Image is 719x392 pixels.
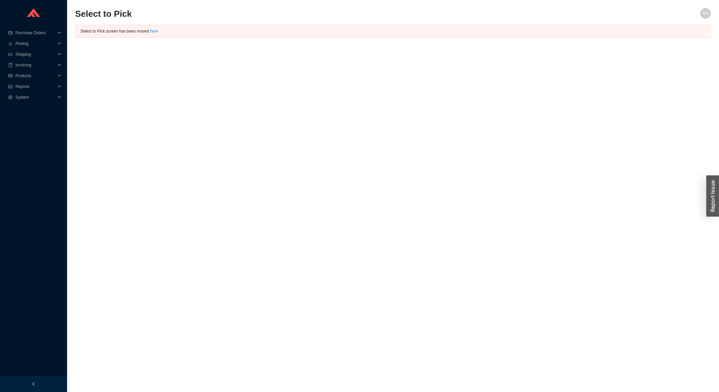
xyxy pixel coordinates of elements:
span: book [8,63,13,67]
span: credit-card [8,31,13,35]
span: System [15,92,56,103]
span: Purchase Orders [15,28,56,38]
span: Reports [15,81,56,92]
span: Invoicing [15,60,56,70]
h2: Select to Pick [75,8,552,20]
a: here [150,29,158,34]
span: MA [703,8,709,19]
span: left [32,382,36,386]
span: Shipping [15,49,56,60]
span: setting [8,95,13,99]
div: Select to Pick screen has been moved [80,28,706,35]
span: Products [15,70,56,81]
span: read [8,74,13,78]
span: fund [8,85,13,89]
span: Picking [15,38,56,49]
